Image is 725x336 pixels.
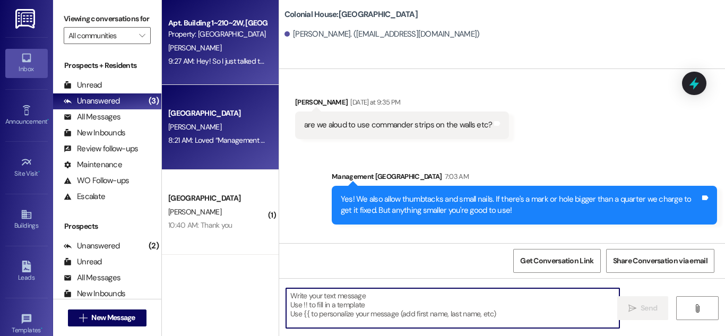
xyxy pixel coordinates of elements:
[64,288,125,299] div: New Inbounds
[513,249,600,273] button: Get Conversation Link
[341,194,700,217] div: Yes! We also allow thumbtacks and small nails. If there's a mark or hole bigger than a quarter we...
[64,159,122,170] div: Maintenance
[693,304,701,313] i: 
[64,96,120,107] div: Unanswered
[5,257,48,286] a: Leads
[47,116,49,124] span: •
[168,220,232,230] div: 10:40 AM: Thank you
[64,127,125,139] div: New Inbounds
[68,309,146,326] button: New Message
[628,304,636,313] i: 
[520,255,593,266] span: Get Conversation Link
[64,111,120,123] div: All Messages
[64,191,105,202] div: Escalate
[641,303,657,314] span: Send
[168,29,266,40] div: Property: [GEOGRAPHIC_DATA]
[284,9,418,20] b: Colonial House: [GEOGRAPHIC_DATA]
[617,296,669,320] button: Send
[64,175,129,186] div: WO Follow-ups
[53,221,161,232] div: Prospects
[146,93,161,109] div: (3)
[41,325,42,332] span: •
[64,272,120,283] div: All Messages
[15,9,37,29] img: ResiDesk Logo
[295,97,510,111] div: [PERSON_NAME]
[613,255,707,266] span: Share Conversation via email
[64,256,102,268] div: Unread
[5,49,48,77] a: Inbox
[79,314,87,322] i: 
[284,29,480,40] div: [PERSON_NAME]. ([EMAIL_ADDRESS][DOMAIN_NAME])
[168,18,266,29] div: Apt. Building 1~210~2W, [GEOGRAPHIC_DATA]
[68,27,134,44] input: All communities
[168,207,221,217] span: [PERSON_NAME]
[5,205,48,234] a: Buildings
[168,43,221,53] span: [PERSON_NAME]
[304,119,493,131] div: are we aloud to use commander strips on the walls etc?
[64,143,138,154] div: Review follow-ups
[332,171,717,186] div: Management [GEOGRAPHIC_DATA]
[64,80,102,91] div: Unread
[53,60,161,71] div: Prospects + Residents
[168,108,266,119] div: [GEOGRAPHIC_DATA]
[348,97,400,108] div: [DATE] at 9:35 PM
[168,193,266,204] div: [GEOGRAPHIC_DATA]
[606,249,714,273] button: Share Conversation via email
[64,240,120,252] div: Unanswered
[168,122,221,132] span: [PERSON_NAME]
[5,153,48,182] a: Site Visit •
[64,11,151,27] label: Viewing conversations for
[139,31,145,40] i: 
[442,171,469,182] div: 7:03 AM
[146,238,161,254] div: (2)
[91,312,135,323] span: New Message
[38,168,40,176] span: •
